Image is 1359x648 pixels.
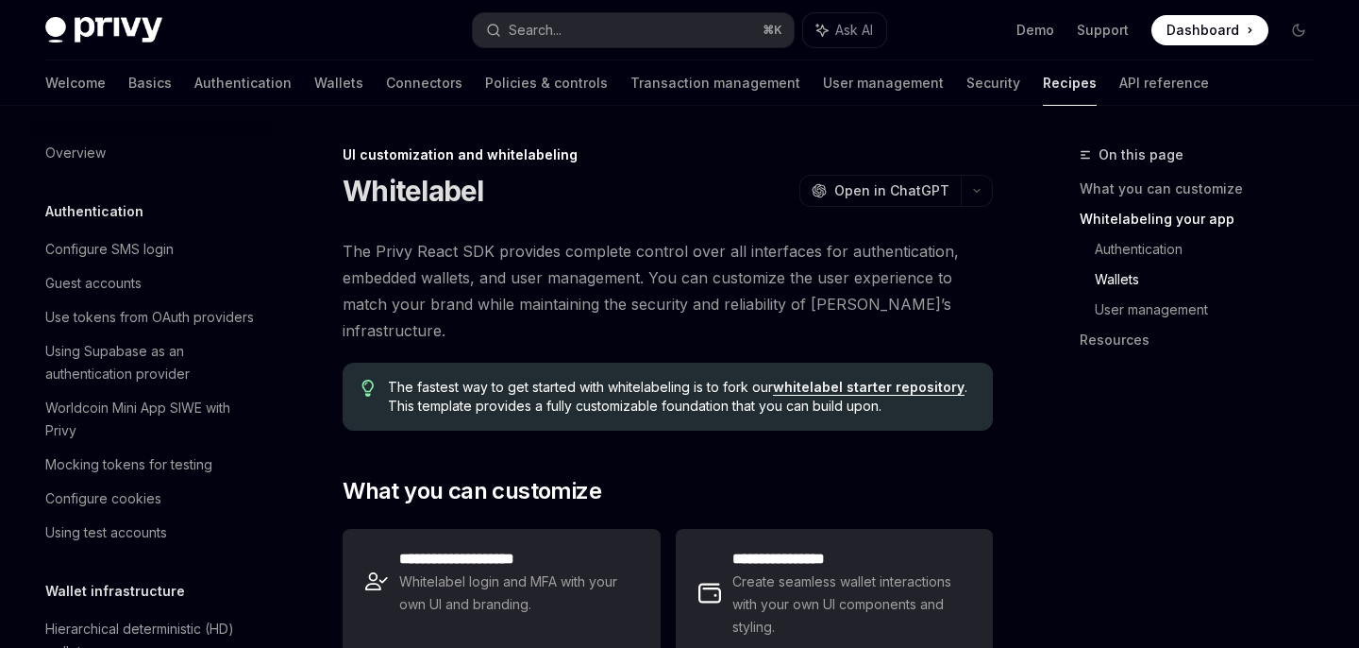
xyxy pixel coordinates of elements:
a: Support [1077,21,1129,40]
a: Use tokens from OAuth providers [30,300,272,334]
a: Connectors [386,60,462,106]
span: The Privy React SDK provides complete control over all interfaces for authentication, embedded wa... [343,238,993,344]
span: What you can customize [343,476,601,506]
a: Basics [128,60,172,106]
div: Using Supabase as an authentication provider [45,340,260,385]
div: Configure cookies [45,487,161,510]
svg: Tip [361,380,375,397]
a: Worldcoin Mini App SIWE with Privy [30,391,272,448]
h5: Wallet infrastructure [45,580,185,603]
span: Dashboard [1166,21,1239,40]
span: Create seamless wallet interactions with your own UI components and styling. [732,571,970,639]
a: Transaction management [630,60,800,106]
a: Policies & controls [485,60,608,106]
a: Resources [1080,325,1329,355]
h1: Whitelabel [343,174,484,208]
a: User management [1095,295,1329,325]
div: Search... [509,19,562,42]
a: Mocking tokens for testing [30,448,272,482]
a: Overview [30,136,272,170]
a: Security [966,60,1020,106]
h5: Authentication [45,200,143,223]
a: API reference [1119,60,1209,106]
button: Ask AI [803,13,886,47]
button: Search...⌘K [473,13,793,47]
span: ⌘ K [763,23,782,38]
a: Dashboard [1151,15,1268,45]
a: What you can customize [1080,174,1329,204]
a: Demo [1016,21,1054,40]
a: Configure cookies [30,482,272,516]
a: User management [823,60,944,106]
div: Use tokens from OAuth providers [45,306,254,329]
div: Using test accounts [45,521,167,544]
span: Whitelabel login and MFA with your own UI and branding. [399,571,637,616]
a: Guest accounts [30,266,272,300]
div: Worldcoin Mini App SIWE with Privy [45,397,260,442]
a: Wallets [314,60,363,106]
a: Welcome [45,60,106,106]
span: On this page [1099,144,1183,166]
a: Authentication [1095,234,1329,264]
span: Open in ChatGPT [834,181,949,200]
span: The fastest way to get started with whitelabeling is to fork our . This template provides a fully... [388,378,974,416]
a: Authentication [194,60,292,106]
a: Using Supabase as an authentication provider [30,334,272,391]
a: Recipes [1043,60,1097,106]
button: Open in ChatGPT [799,175,961,207]
button: Toggle dark mode [1283,15,1314,45]
div: Mocking tokens for testing [45,453,212,476]
a: Configure SMS login [30,232,272,266]
span: Ask AI [835,21,873,40]
a: Using test accounts [30,516,272,550]
div: Guest accounts [45,272,142,295]
div: UI customization and whitelabeling [343,145,993,164]
a: whitelabel starter repository [773,379,965,396]
div: Overview [45,142,106,164]
img: dark logo [45,17,162,43]
a: Whitelabeling your app [1080,204,1329,234]
div: Configure SMS login [45,238,174,261]
a: Wallets [1095,264,1329,295]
